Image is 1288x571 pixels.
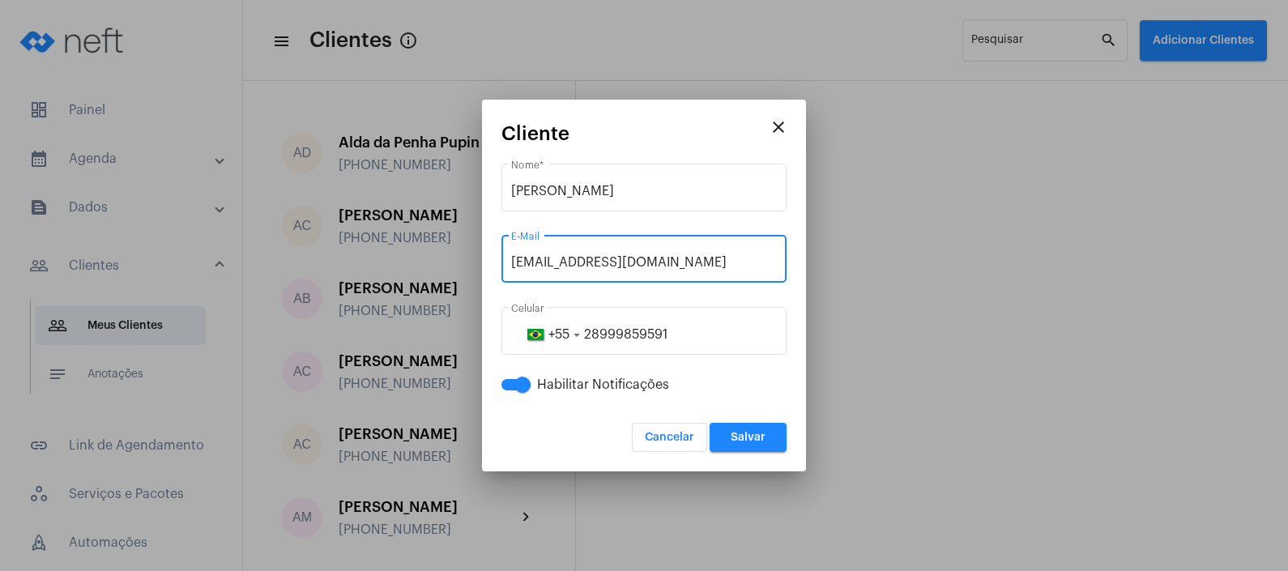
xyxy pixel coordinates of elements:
mat-icon: close [769,117,788,137]
input: 31 99999-1111 [511,327,777,342]
button: Cancelar [632,423,707,452]
span: Cliente [501,123,569,144]
span: Cancelar [645,432,694,443]
span: Salvar [731,432,766,443]
button: Salvar [710,423,787,452]
input: E-Mail [511,255,777,270]
input: Digite o nome [511,184,777,198]
button: +55 [511,314,584,355]
span: +55 [548,328,569,341]
span: Habilitar Notificações [537,375,669,394]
